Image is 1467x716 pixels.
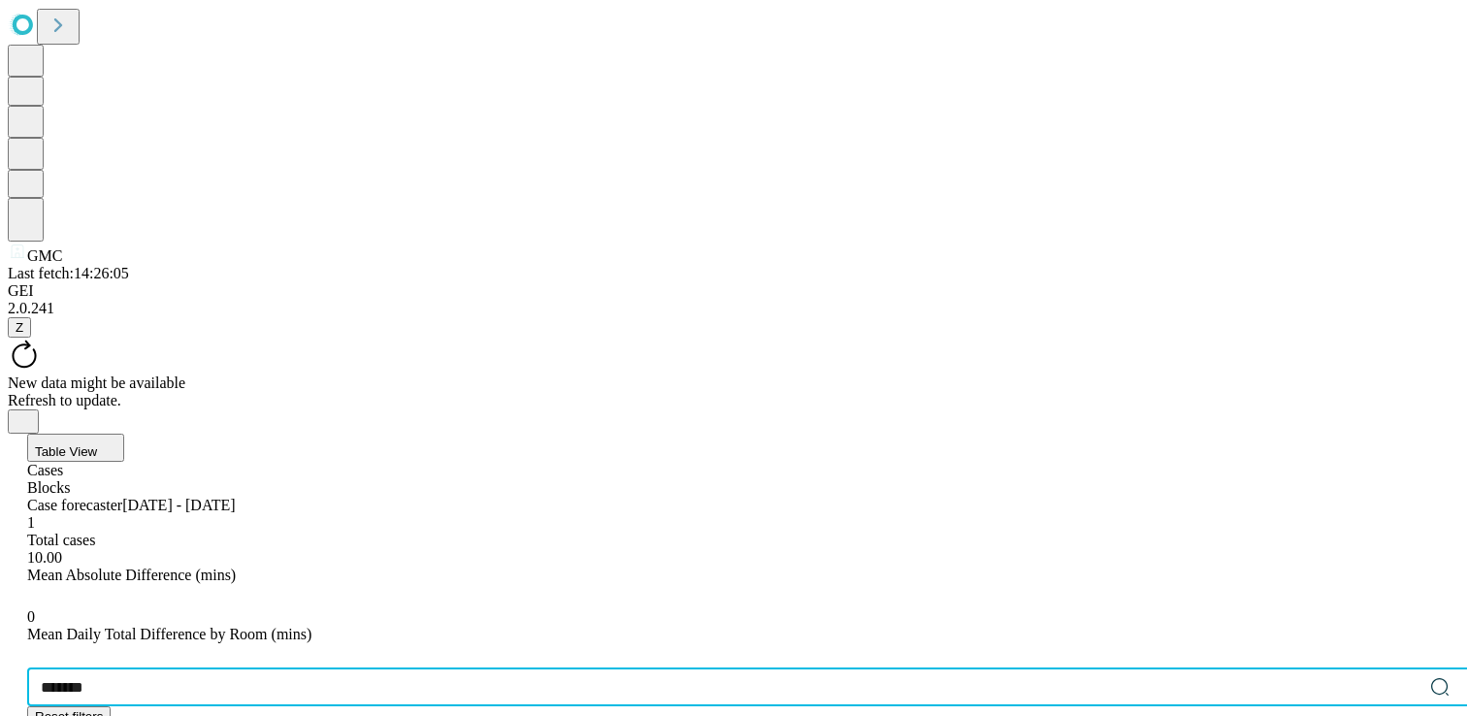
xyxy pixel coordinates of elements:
[8,374,1459,392] div: New data might be available
[8,300,1459,317] div: 2.0.241
[27,247,62,264] span: GMC
[8,265,129,281] span: Last fetch: 14:26:05
[27,608,35,625] span: 0
[27,549,62,566] span: 10.00
[8,392,1459,409] div: Refresh to update.
[16,320,23,335] span: Z
[8,338,1459,434] div: New data might be availableRefresh to update.Close
[27,514,35,531] span: 1
[8,409,39,434] button: Close
[8,317,31,338] button: Z
[27,567,236,583] span: Mean Absolute Difference (mins)
[27,532,95,548] span: Total cases
[35,444,97,459] span: Table View
[27,626,311,642] span: Mean Daily Total Difference by Room (mins)
[8,282,1459,300] div: GEI
[122,497,235,513] span: [DATE] - [DATE]
[27,497,122,513] span: Case forecaster
[27,434,124,462] button: Table View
